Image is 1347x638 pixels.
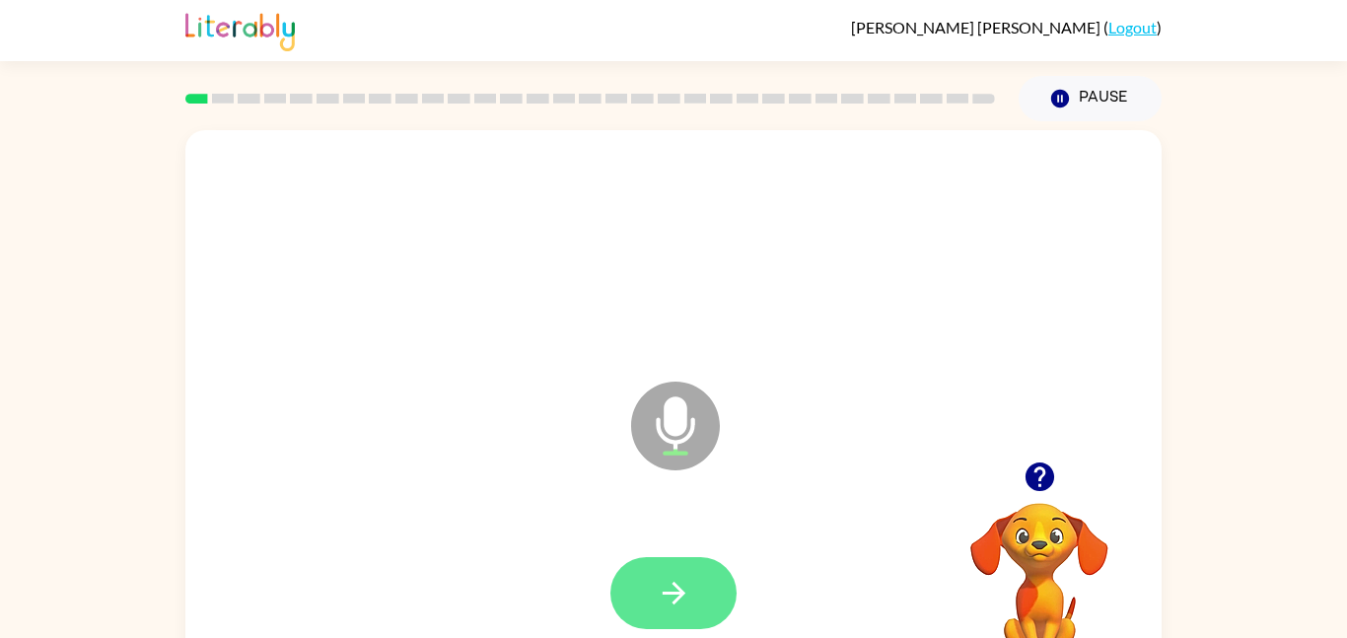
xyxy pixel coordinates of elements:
img: Literably [185,8,295,51]
div: ( ) [851,18,1162,36]
span: [PERSON_NAME] [PERSON_NAME] [851,18,1103,36]
button: Pause [1019,76,1162,121]
a: Logout [1108,18,1157,36]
